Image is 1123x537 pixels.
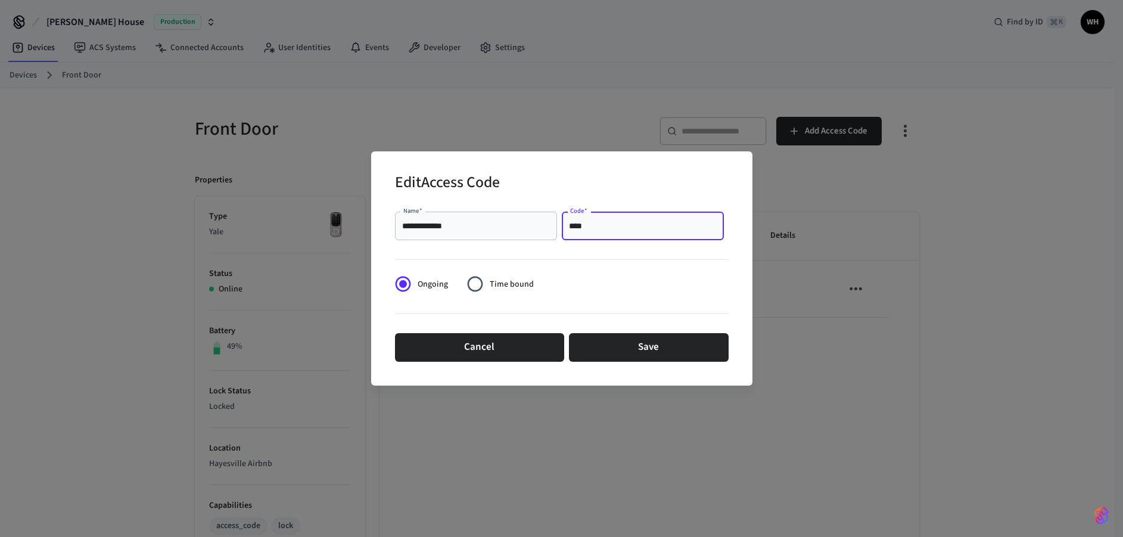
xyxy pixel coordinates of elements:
span: Ongoing [418,278,448,291]
img: SeamLogoGradient.69752ec5.svg [1094,506,1109,525]
label: Name [403,206,422,215]
button: Cancel [395,333,564,362]
button: Save [569,333,729,362]
label: Code [570,206,587,215]
h2: Edit Access Code [395,166,500,202]
span: Time bound [490,278,534,291]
